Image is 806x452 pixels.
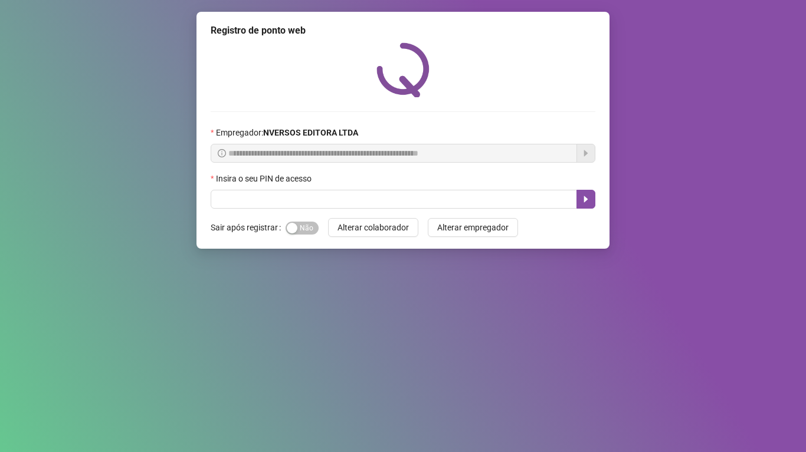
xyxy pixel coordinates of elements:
[216,126,358,139] span: Empregador :
[328,218,418,237] button: Alterar colaborador
[218,149,226,157] span: info-circle
[211,172,319,185] label: Insira o seu PIN de acesso
[338,221,409,234] span: Alterar colaborador
[211,24,595,38] div: Registro de ponto web
[428,218,518,237] button: Alterar empregador
[581,194,591,204] span: caret-right
[437,221,509,234] span: Alterar empregador
[263,128,358,137] strong: NVERSOS EDITORA LTDA
[376,42,430,97] img: QRPoint
[211,218,286,237] label: Sair após registrar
